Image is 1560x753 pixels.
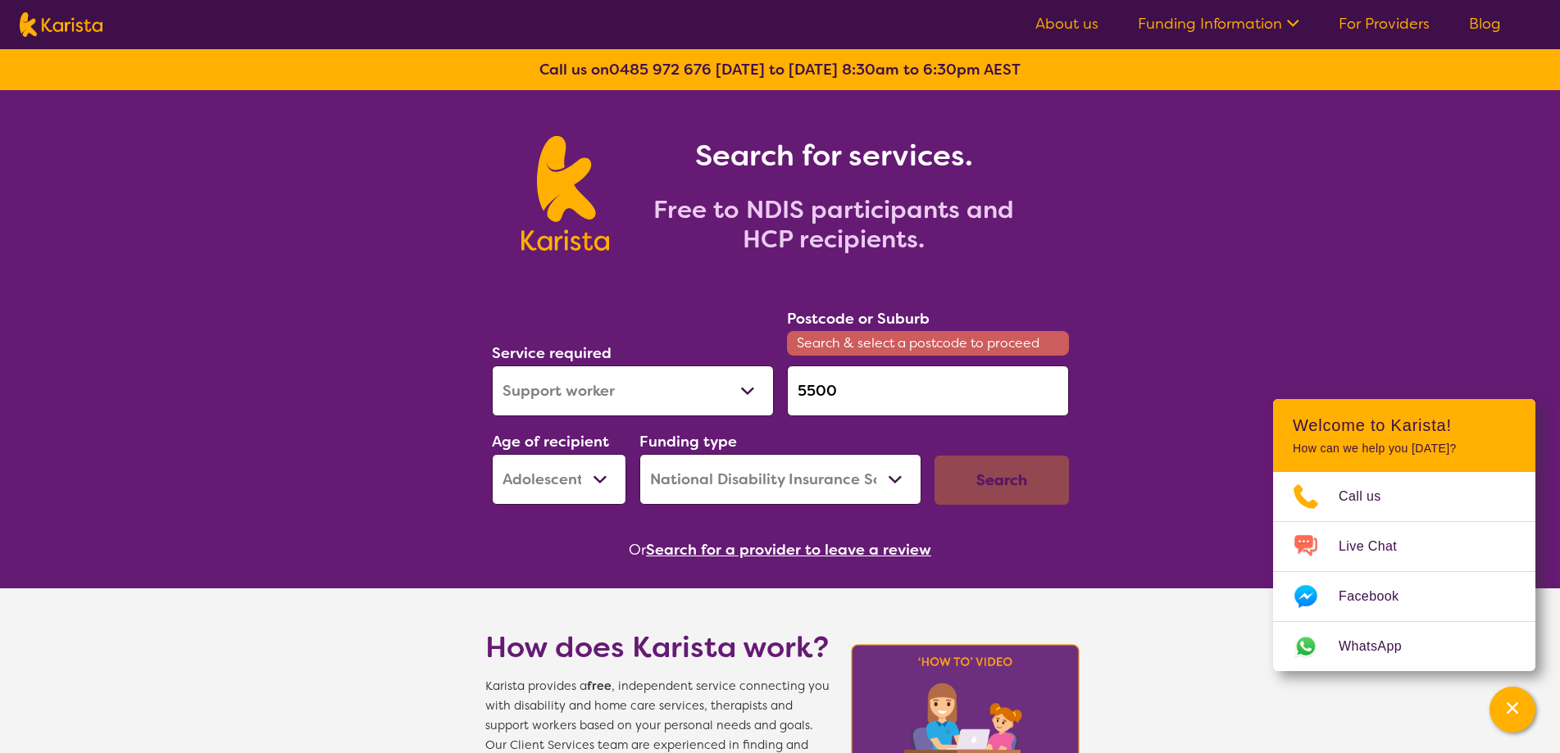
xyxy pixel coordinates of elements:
h2: Free to NDIS participants and HCP recipients. [629,195,1039,254]
label: Service required [492,343,612,363]
a: 0485 972 676 [609,60,712,79]
a: For Providers [1339,14,1430,34]
div: Channel Menu [1273,399,1535,671]
p: How can we help you [DATE]? [1293,442,1516,456]
label: Funding type [639,432,737,451]
span: Facebook [1339,584,1418,609]
span: Call us [1339,484,1401,509]
h1: How does Karista work? [485,628,830,667]
a: About us [1035,14,1098,34]
img: Karista logo [20,12,102,37]
label: Age of recipient [492,432,609,451]
span: Live Chat [1339,534,1417,559]
button: Channel Menu [1490,687,1535,733]
span: WhatsApp [1339,634,1421,659]
a: Web link opens in a new tab. [1273,622,1535,671]
img: Karista logo [521,136,609,251]
h2: Welcome to Karista! [1293,415,1516,435]
a: Funding Information [1138,14,1299,34]
ul: Choose channel [1273,472,1535,671]
b: free [587,678,612,694]
button: Search for a provider to leave a review [646,538,931,562]
h1: Search for services. [629,136,1039,175]
a: Blog [1469,14,1501,34]
b: Call us on [DATE] to [DATE] 8:30am to 6:30pm AEST [539,60,1021,79]
span: Or [629,538,646,562]
input: Type [787,365,1069,416]
label: Postcode or Suburb [787,309,930,329]
span: Search & select a postcode to proceed [787,331,1069,356]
